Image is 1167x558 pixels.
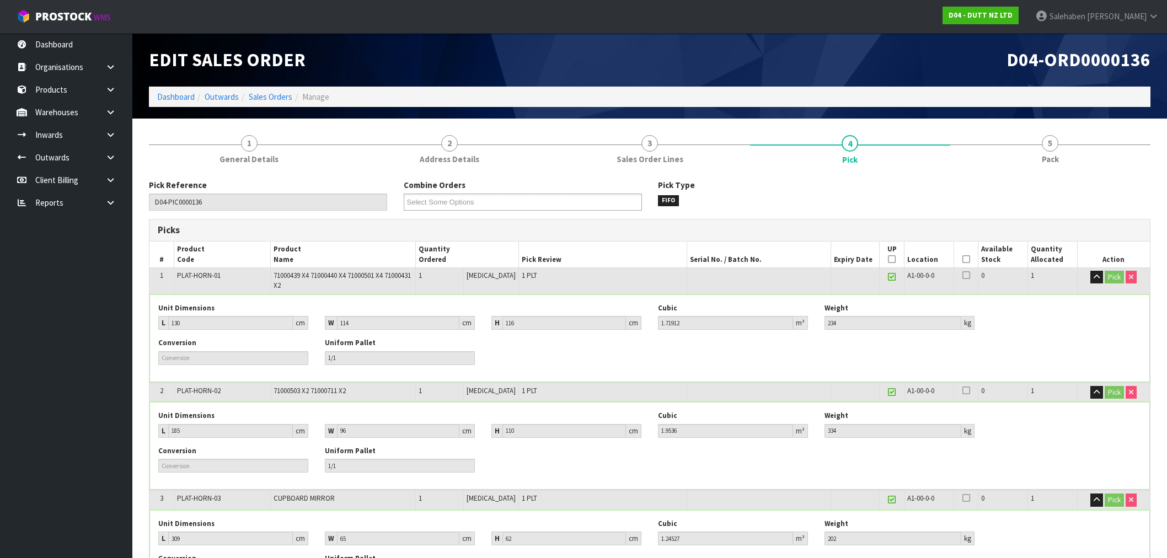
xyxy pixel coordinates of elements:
a: Sales Orders [249,92,292,102]
span: 4 [842,135,858,152]
span: Edit Sales Order [149,48,306,71]
label: Unit Dimensions [158,303,215,313]
input: Weight [825,316,961,330]
label: Weight [825,303,848,313]
div: kg [961,532,975,545]
th: # [149,242,174,267]
th: Action [1077,242,1150,267]
input: Conversion [158,351,308,365]
span: General Details [220,153,279,165]
input: Conversion [158,459,308,473]
div: cm [626,316,641,330]
span: [PERSON_NAME] [1087,11,1147,22]
strong: H [495,534,500,543]
span: A1-00-0-0 [907,493,934,503]
input: Cubic [658,316,793,330]
span: PLAT-HORN-02 [177,386,221,395]
span: FIFO [658,195,679,206]
input: Length [168,316,293,330]
span: Sales Order Lines [617,153,683,165]
span: 1 [1031,493,1034,503]
strong: D04 - DUTT NZ LTD [949,10,1013,20]
a: Outwards [205,92,239,102]
span: [MEDICAL_DATA] [467,271,516,280]
span: 1 [241,135,258,152]
span: 3 [641,135,658,152]
input: Height [502,532,626,545]
span: [MEDICAL_DATA] [467,386,516,395]
strong: H [495,426,500,436]
span: 1 [160,271,163,280]
label: Unit Dimensions [158,411,215,421]
th: Quantity Ordered [415,242,518,267]
th: Product Name [271,242,416,267]
th: UP [880,242,904,267]
span: [MEDICAL_DATA] [467,493,516,503]
span: 1 PLT [522,271,537,280]
div: m³ [793,532,808,545]
span: 1 [1031,386,1034,395]
button: Pick [1105,271,1124,284]
input: Pallet Review [325,351,475,365]
th: Available Stock [978,242,1028,267]
span: 2 [160,386,163,395]
label: Unit Dimensions [158,519,215,529]
label: Combine Orders [404,179,465,191]
div: cm [626,532,641,545]
span: D04-ORD0000136 [1007,48,1150,71]
span: Address Details [420,153,479,165]
strong: L [162,318,165,328]
input: Pallet Review [325,459,475,473]
label: Cubic [658,411,677,421]
strong: W [328,534,334,543]
strong: L [162,534,165,543]
div: cm [459,316,475,330]
label: Pick Reference [149,179,207,191]
span: 1 [1031,271,1034,280]
span: 1 PLT [522,493,537,503]
input: Weight [825,424,961,438]
input: Length [168,424,293,438]
button: Pick [1105,493,1124,507]
div: cm [293,532,308,545]
label: Uniform Pallet [325,446,376,456]
div: cm [459,424,475,438]
div: cm [293,424,308,438]
div: cm [459,532,475,545]
label: Uniform Pallet [325,338,376,348]
span: PLAT-HORN-01 [177,271,221,280]
span: 1 [419,271,422,280]
span: 0 [981,493,984,503]
label: Cubic [658,519,677,529]
div: m³ [793,424,808,438]
div: kg [961,316,975,330]
button: Pick [1105,386,1124,399]
small: WMS [94,12,111,23]
div: kg [961,424,975,438]
strong: L [162,426,165,436]
th: Expiry Date [831,242,880,267]
span: Manage [302,92,329,102]
span: 3 [160,493,163,503]
th: Quantity Allocated [1027,242,1077,267]
input: Width [337,532,459,545]
span: 5 [1042,135,1058,152]
span: A1-00-0-0 [907,386,934,395]
div: m³ [793,316,808,330]
th: Pick Review [518,242,687,267]
th: Location [904,242,954,267]
label: Conversion [158,446,196,456]
input: Cubic [658,424,793,438]
span: CUPBOARD MIRROR [274,493,335,503]
label: Weight [825,411,848,421]
input: Width [337,424,459,438]
img: cube-alt.png [17,9,30,23]
span: ProStock [35,9,92,24]
div: cm [626,424,641,438]
span: A1-00-0-0 [907,271,934,280]
label: Pick Type [658,179,695,191]
span: 1 PLT [522,386,537,395]
span: 2 [441,135,458,152]
th: Serial No. / Batch No. [687,242,831,267]
div: cm [293,316,308,330]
